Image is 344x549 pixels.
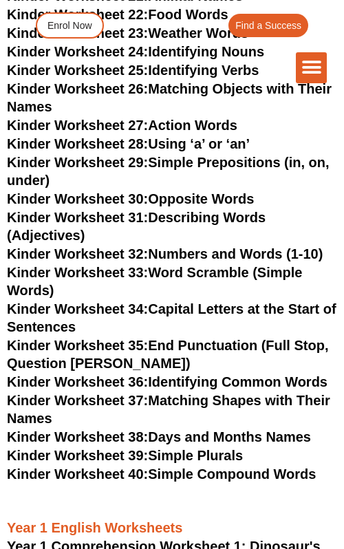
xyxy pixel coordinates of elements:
[7,136,250,151] a: Kinder Worksheet 28:Using ‘a’ or ‘an’
[296,52,327,83] div: Menu Toggle
[7,466,148,482] span: Kinder Worksheet 40:
[7,301,148,316] span: Kinder Worksheet 34:
[7,519,337,537] h3: Year 1 English Worksheets
[7,374,327,389] a: Kinder Worksheet 36:Identifying Common Words
[7,265,148,280] span: Kinder Worksheet 33:
[7,466,316,482] a: Kinder Worksheet 40:Simple Compound Words
[7,338,328,371] a: Kinder Worksheet 35:End Punctuation (Full Stop, Question [PERSON_NAME])
[7,191,148,206] span: Kinder Worksheet 30:
[7,155,330,188] a: Kinder Worksheet 29:Simple Prepositions (in, on, under)
[7,429,148,444] span: Kinder Worksheet 38:
[7,136,148,151] span: Kinder Worksheet 28:
[47,21,92,30] span: Enrol Now
[7,155,148,170] span: Kinder Worksheet 29:
[7,265,302,298] a: Kinder Worksheet 33:Word Scramble (Simple Words)
[36,12,104,39] a: Enrol Now
[7,246,323,261] a: Kinder Worksheet 32:Numbers and Words (1-10)
[228,14,308,37] a: Find a Success
[7,448,148,463] span: Kinder Worksheet 39:
[7,118,237,133] a: Kinder Worksheet 27:Action Words
[7,210,148,225] span: Kinder Worksheet 31:
[7,374,148,389] span: Kinder Worksheet 36:
[7,301,336,334] a: Kinder Worksheet 34:Capital Letters at the Start of Sentences
[7,338,148,353] span: Kinder Worksheet 35:
[7,210,266,243] a: Kinder Worksheet 31:Describing Words (Adjectives)
[7,246,148,261] span: Kinder Worksheet 32:
[7,191,254,206] a: Kinder Worksheet 30:Opposite Words
[7,448,243,463] a: Kinder Worksheet 39:Simple Plurals
[7,393,148,408] span: Kinder Worksheet 37:
[235,21,301,30] span: Find a Success
[7,429,311,444] a: Kinder Worksheet 38:Days and Months Names
[108,394,344,549] iframe: Chat Widget
[7,393,330,426] a: Kinder Worksheet 37:Matching Shapes with Their Names
[7,118,148,133] span: Kinder Worksheet 27:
